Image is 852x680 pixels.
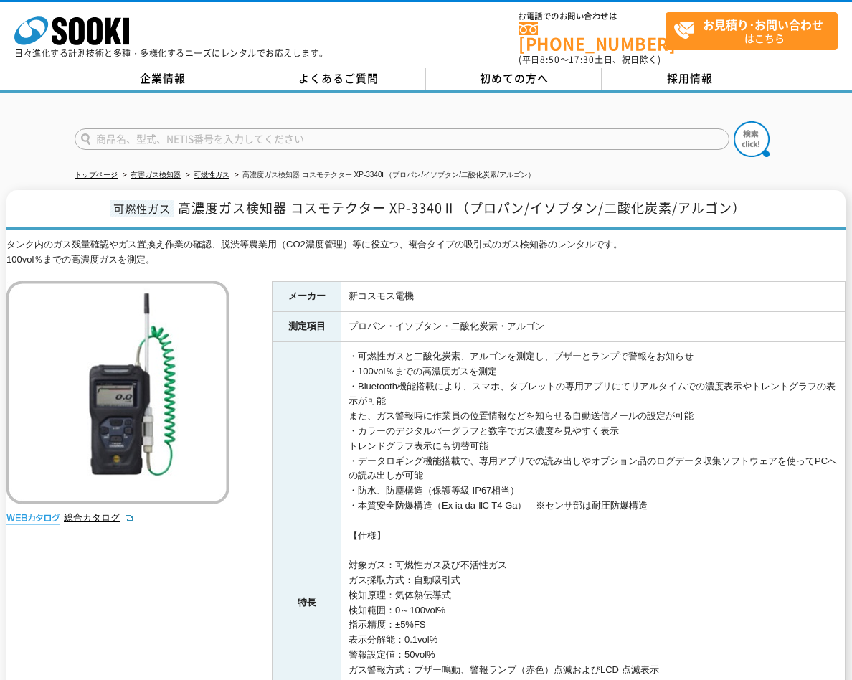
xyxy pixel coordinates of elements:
a: 初めての方へ [426,68,602,90]
a: トップページ [75,171,118,179]
th: メーカー [273,282,341,312]
span: 17:30 [569,53,595,66]
strong: お見積り･お問い合わせ [703,16,823,33]
img: webカタログ [6,511,60,525]
img: 高濃度ガス検知器 コスモテクター XP-3340Ⅱ（プロパン/イソブタン/二酸化炭素/アルゴン） [6,281,229,504]
span: (平日 ～ 土日、祝日除く) [519,53,661,66]
img: btn_search.png [734,121,770,157]
th: 測定項目 [273,312,341,342]
a: お見積り･お問い合わせはこちら [666,12,838,50]
a: [PHONE_NUMBER] [519,22,666,52]
input: 商品名、型式、NETIS番号を入力してください [75,128,729,150]
li: 高濃度ガス検知器 コスモテクター XP-3340Ⅱ（プロパン/イソブタン/二酸化炭素/アルゴン） [232,168,535,183]
a: よくあるご質問 [250,68,426,90]
span: はこちら [673,13,837,49]
a: 採用情報 [602,68,777,90]
a: 可燃性ガス [194,171,229,179]
span: お電話でのお問い合わせは [519,12,666,21]
td: プロパン・イソブタン・二酸化炭素・アルゴン [341,312,846,342]
span: 可燃性ガス [110,200,174,217]
span: 初めての方へ [480,70,549,86]
span: 高濃度ガス検知器 コスモテクター XP-3340Ⅱ（プロパン/イソブタン/二酸化炭素/アルゴン） [178,198,746,217]
a: 有害ガス検知器 [131,171,181,179]
a: 企業情報 [75,68,250,90]
a: 総合カタログ [64,512,134,523]
div: タンク内のガス残量確認やガス置換え作業の確認、脱渋等農業用（CO2濃度管理）等に役立つ、複合タイプの吸引式のガス検知器のレンタルです。 100vol％までの高濃度ガスを測定。 [6,237,846,268]
p: 日々進化する計測技術と多種・多様化するニーズにレンタルでお応えします。 [14,49,328,57]
td: 新コスモス電機 [341,282,846,312]
span: 8:50 [540,53,560,66]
